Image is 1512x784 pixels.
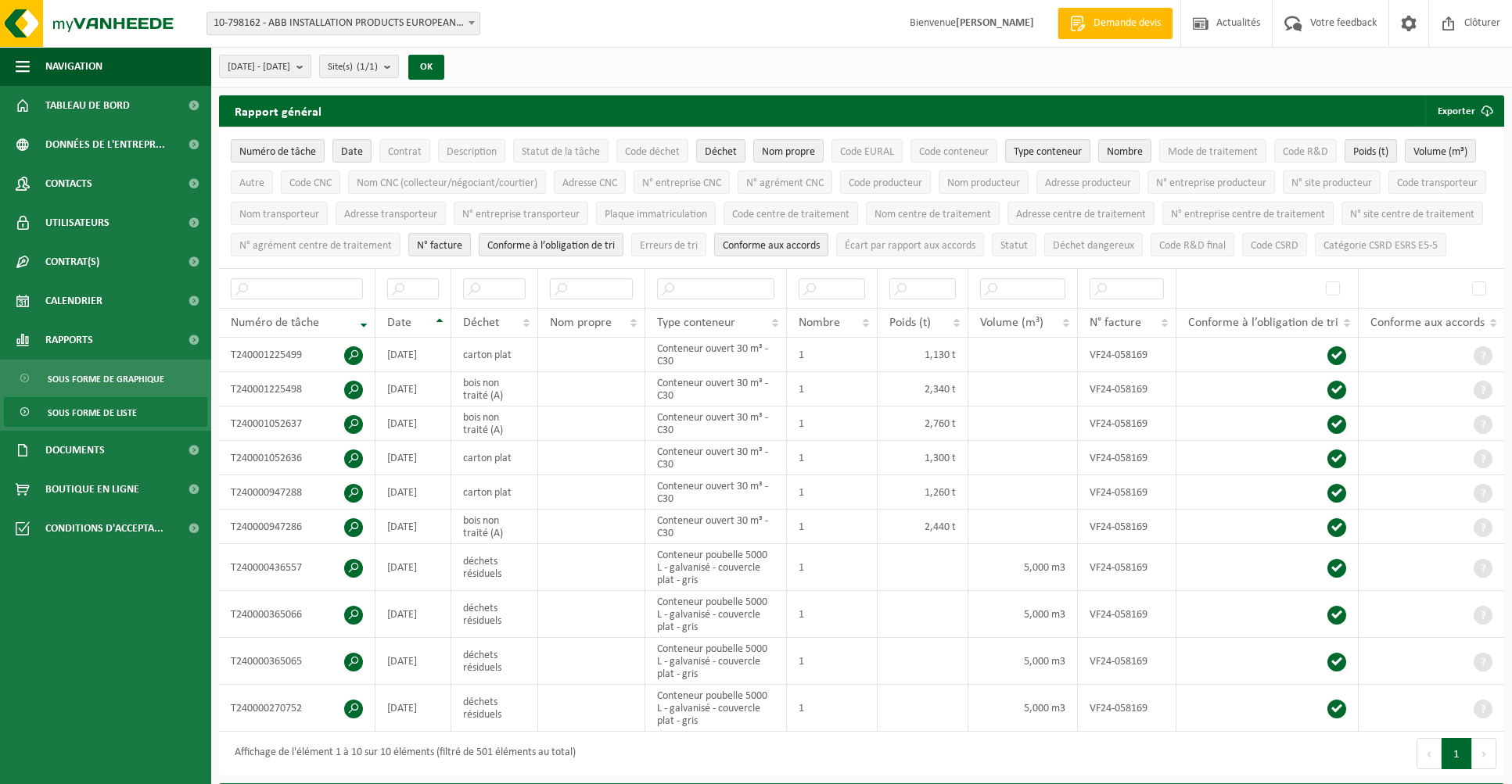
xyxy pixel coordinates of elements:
button: Code EURALCode EURAL: Activate to sort [831,139,903,163]
td: bois non traité (A) [451,510,537,544]
span: Conditions d'accepta... [45,509,163,548]
td: VF24-058169 [1078,510,1176,544]
span: Conforme aux accords [1370,317,1485,329]
td: T240001052637 [219,406,375,441]
td: 1 [787,685,878,732]
span: Sous forme de graphique [48,364,164,394]
td: 1,130 t [878,338,968,372]
button: [DATE] - [DATE] [219,55,311,78]
td: [DATE] [375,372,451,406]
span: N° entreprise transporteur [462,209,580,220]
td: 1,260 t [878,475,968,510]
span: Code R&D [1283,146,1328,158]
span: Code CNC [289,177,332,189]
span: Nom transporteur [239,209,319,220]
td: 2,440 t [878,510,968,544]
td: Conteneur ouvert 30 m³ - C30 [645,372,786,406]
td: T240000270752 [219,685,375,732]
span: Code déchet [625,146,680,158]
td: 1 [787,406,878,441]
span: N° entreprise CNC [642,177,721,189]
button: Plaque immatriculationPlaque immatriculation: Activate to sort [596,202,716,225]
td: VF24-058169 [1078,544,1176,591]
td: 1 [787,372,878,406]
td: 2,340 t [878,372,968,406]
button: StatutStatut: Activate to sort [992,233,1036,256]
span: Code conteneur [919,146,989,158]
button: Erreurs de triErreurs de tri: Activate to sort [631,233,706,256]
button: Mode de traitementMode de traitement: Activate to sort [1159,139,1266,163]
td: Conteneur ouvert 30 m³ - C30 [645,441,786,475]
button: OK [408,55,444,80]
button: Adresse producteurAdresse producteur: Activate to sort [1036,170,1140,194]
td: T240001052636 [219,441,375,475]
td: carton plat [451,475,537,510]
button: Écart par rapport aux accordsÉcart par rapport aux accords: Activate to sort [836,233,984,256]
button: Site(s)(1/1) [319,55,399,78]
span: Volume (m³) [1413,146,1467,158]
span: Code CSRD [1251,240,1298,252]
span: N° agrément centre de traitement [239,240,392,252]
button: NombreNombre: Activate to sort [1098,139,1151,163]
span: Tableau de bord [45,86,130,125]
td: déchets résiduels [451,544,537,591]
button: Adresse CNCAdresse CNC: Activate to sort [554,170,626,194]
span: Rapports [45,320,93,360]
button: Previous [1417,738,1442,769]
button: Nom centre de traitementNom centre de traitement: Activate to sort [866,202,1000,225]
button: N° site centre de traitementN° site centre de traitement: Activate to sort [1341,202,1483,225]
button: Volume (m³)Volume (m³): Activate to sort [1405,139,1476,163]
span: Nom centre de traitement [875,209,991,220]
td: 1 [787,544,878,591]
td: 1,300 t [878,441,968,475]
span: Date [341,146,363,158]
span: [DATE] - [DATE] [228,55,290,79]
span: Statut [1000,240,1028,252]
td: [DATE] [375,591,451,638]
span: Erreurs de tri [640,240,698,252]
span: Code centre de traitement [732,209,849,220]
td: [DATE] [375,685,451,732]
span: Sous forme de liste [48,398,137,428]
td: 5,000 m3 [968,591,1077,638]
button: Code producteurCode producteur: Activate to sort [840,170,931,194]
button: N° entreprise CNCN° entreprise CNC: Activate to sort [634,170,730,194]
span: 10-798162 - ABB INSTALLATION PRODUCTS EUROPEAN CENTRE SA - HOUDENG-GOEGNIES [207,13,479,34]
td: Conteneur ouvert 30 m³ - C30 [645,338,786,372]
button: Statut de la tâcheStatut de la tâche: Activate to sort [513,139,609,163]
span: Numéro de tâche [239,146,316,158]
td: Conteneur poubelle 5000 L - galvanisé - couvercle plat - gris [645,685,786,732]
span: Déchet [463,317,499,329]
td: 5,000 m3 [968,685,1077,732]
span: Mode de traitement [1168,146,1258,158]
td: Conteneur ouvert 30 m³ - C30 [645,406,786,441]
button: Next [1472,738,1496,769]
td: Conteneur poubelle 5000 L - galvanisé - couvercle plat - gris [645,591,786,638]
span: Écart par rapport aux accords [845,240,975,252]
button: N° entreprise producteurN° entreprise producteur: Activate to sort [1147,170,1275,194]
td: VF24-058169 [1078,591,1176,638]
td: 5,000 m3 [968,638,1077,685]
td: T240000947288 [219,475,375,510]
td: T240000436557 [219,544,375,591]
span: Numéro de tâche [231,317,319,329]
td: [DATE] [375,338,451,372]
td: 1 [787,638,878,685]
h2: Rapport général [219,95,337,127]
td: [DATE] [375,510,451,544]
button: N° entreprise centre de traitementN° entreprise centre de traitement: Activate to sort [1162,202,1334,225]
span: Navigation [45,47,102,86]
td: VF24-058169 [1078,372,1176,406]
td: déchets résiduels [451,638,537,685]
td: VF24-058169 [1078,638,1176,685]
span: Site(s) [328,55,378,79]
span: Plaque immatriculation [605,209,707,220]
button: Conforme à l’obligation de tri : Activate to sort [479,233,623,256]
td: [DATE] [375,638,451,685]
span: Catégorie CSRD ESRS E5-5 [1323,240,1438,252]
span: Code producteur [849,177,922,189]
button: Poids (t)Poids (t): Activate to sort [1345,139,1397,163]
span: Nom propre [762,146,815,158]
td: T240000365066 [219,591,375,638]
span: Nom propre [550,317,612,329]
